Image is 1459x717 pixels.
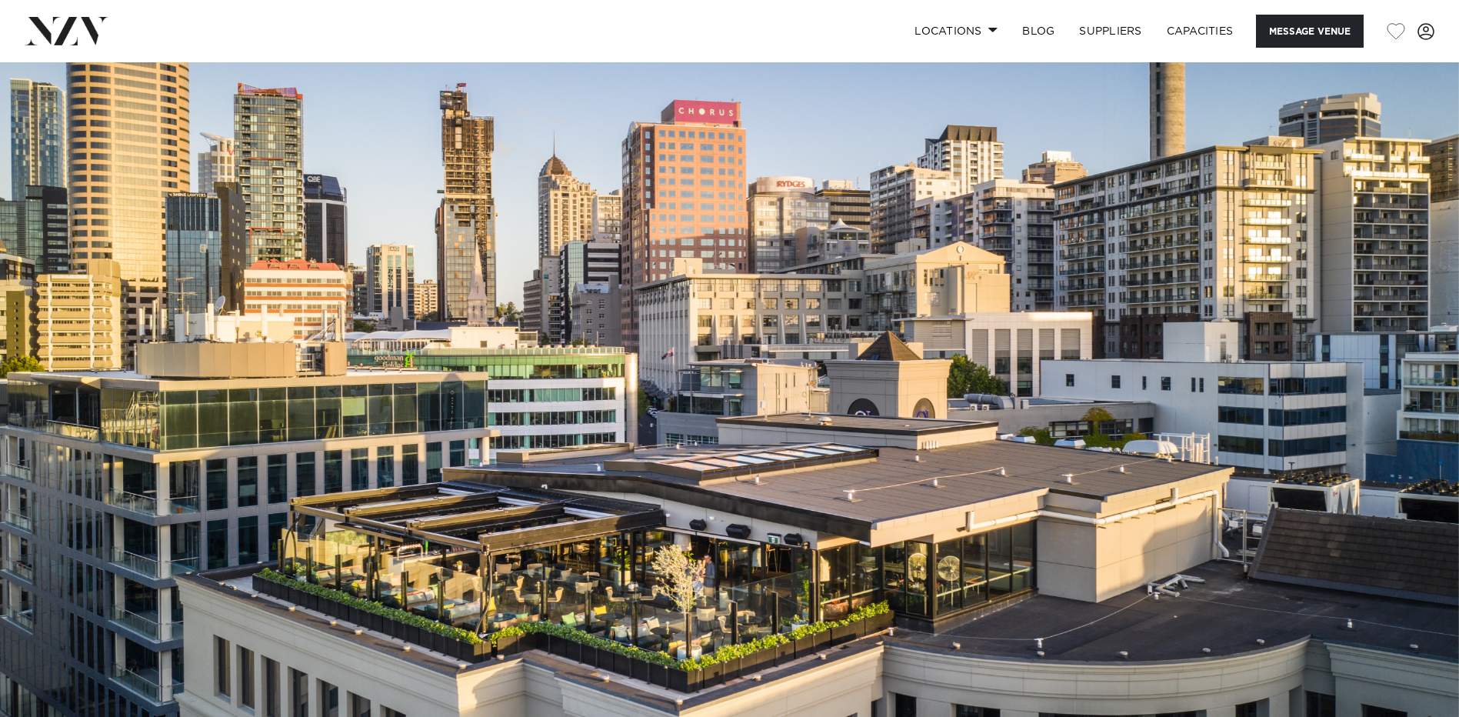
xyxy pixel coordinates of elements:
[1010,15,1067,48] a: BLOG
[25,17,108,45] img: nzv-logo.png
[1154,15,1246,48] a: Capacities
[1256,15,1364,48] button: Message Venue
[1067,15,1154,48] a: SUPPLIERS
[902,15,1010,48] a: Locations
